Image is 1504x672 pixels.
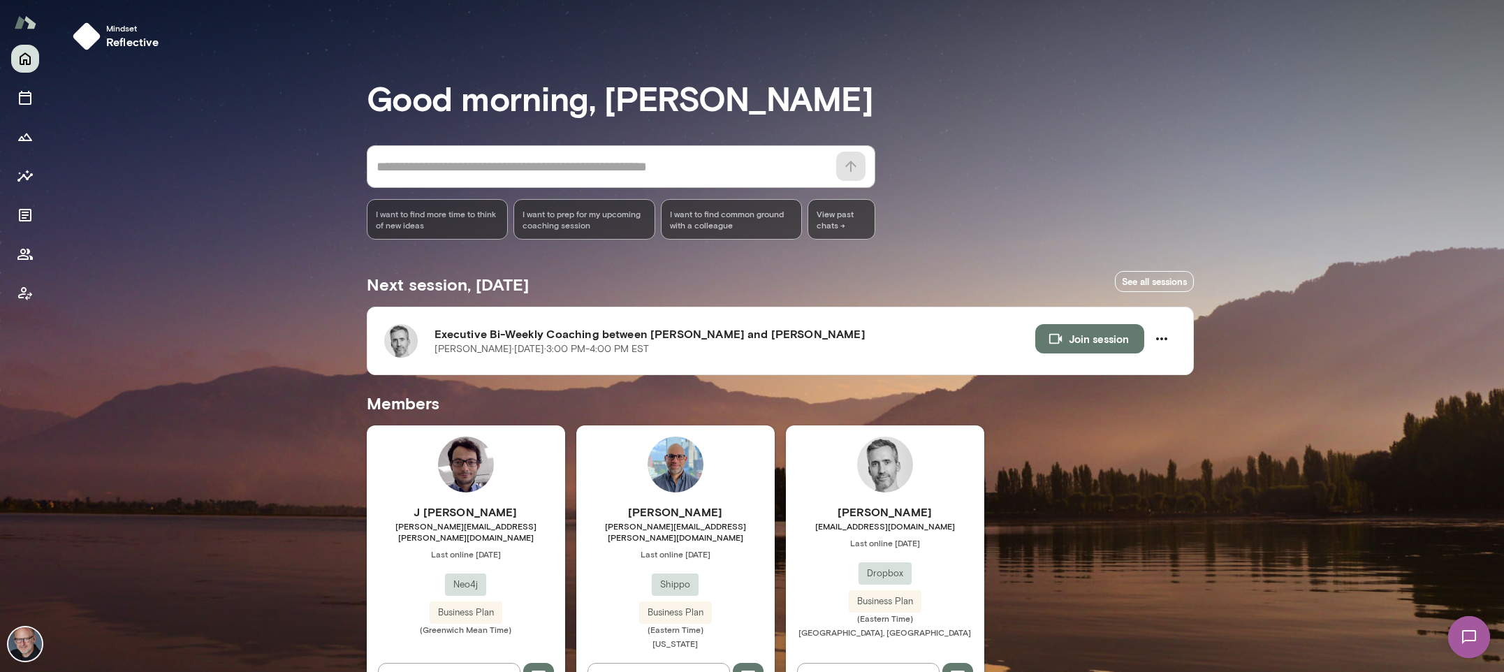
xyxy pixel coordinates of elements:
[786,520,984,532] span: [EMAIL_ADDRESS][DOMAIN_NAME]
[576,520,775,543] span: [PERSON_NAME][EMAIL_ADDRESS][PERSON_NAME][DOMAIN_NAME]
[652,638,698,648] span: [US_STATE]
[430,606,502,620] span: Business Plan
[849,594,921,608] span: Business Plan
[1035,324,1144,353] button: Join session
[576,548,775,560] span: Last online [DATE]
[1115,271,1194,293] a: See all sessions
[73,22,101,50] img: mindset
[367,504,565,520] h6: J [PERSON_NAME]
[438,437,494,492] img: J Barrasa
[576,504,775,520] h6: [PERSON_NAME]
[367,392,1194,414] h5: Members
[367,624,565,635] span: (Greenwich Mean Time)
[367,548,565,560] span: Last online [DATE]
[857,437,913,492] img: George Baier IV
[106,22,159,34] span: Mindset
[11,123,39,151] button: Growth Plan
[798,627,971,637] span: [GEOGRAPHIC_DATA], [GEOGRAPHIC_DATA]
[435,342,649,356] p: [PERSON_NAME] · [DATE] · 3:00 PM-4:00 PM EST
[661,199,803,240] div: I want to find common ground with a colleague
[639,606,712,620] span: Business Plan
[652,578,699,592] span: Shippo
[14,9,36,36] img: Mento
[435,326,1035,342] h6: Executive Bi-Weekly Coaching between [PERSON_NAME] and [PERSON_NAME]
[445,578,486,592] span: Neo4j
[513,199,655,240] div: I want to prep for my upcoming coaching session
[67,17,170,56] button: Mindsetreflective
[808,199,875,240] span: View past chats ->
[523,208,646,231] span: I want to prep for my upcoming coaching session
[670,208,794,231] span: I want to find common ground with a colleague
[8,627,42,661] img: Nick Gould
[106,34,159,50] h6: reflective
[11,84,39,112] button: Sessions
[11,201,39,229] button: Documents
[367,520,565,543] span: [PERSON_NAME][EMAIL_ADDRESS][PERSON_NAME][DOMAIN_NAME]
[786,504,984,520] h6: [PERSON_NAME]
[576,624,775,635] span: (Eastern Time)
[859,567,912,580] span: Dropbox
[648,437,703,492] img: Neil Patel
[786,613,984,624] span: (Eastern Time)
[367,273,529,295] h5: Next session, [DATE]
[11,240,39,268] button: Members
[786,537,984,548] span: Last online [DATE]
[367,199,509,240] div: I want to find more time to think of new ideas
[11,45,39,73] button: Home
[376,208,499,231] span: I want to find more time to think of new ideas
[11,279,39,307] button: Client app
[367,78,1194,117] h3: Good morning, [PERSON_NAME]
[11,162,39,190] button: Insights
